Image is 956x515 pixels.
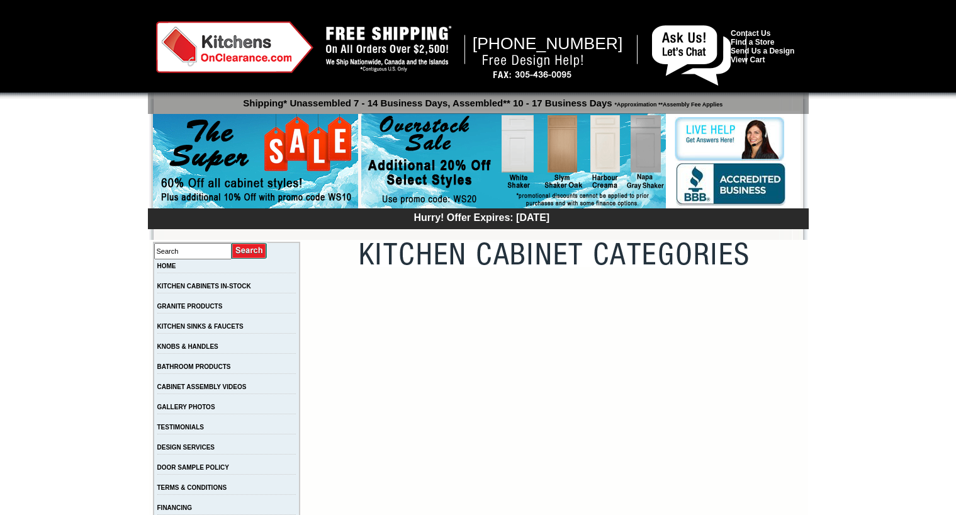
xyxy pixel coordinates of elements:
a: CABINET ASSEMBLY VIDEOS [157,383,247,390]
img: Kitchens on Clearance Logo [156,21,313,73]
span: [PHONE_NUMBER] [473,34,623,53]
a: Send Us a Design [731,47,794,55]
p: Shipping* Unassembled 7 - 14 Business Days, Assembled** 10 - 17 Business Days [154,92,809,108]
a: KITCHEN CABINETS IN-STOCK [157,283,251,290]
span: *Approximation **Assembly Fee Applies [612,98,723,108]
a: GALLERY PHOTOS [157,404,215,410]
a: GRANITE PRODUCTS [157,303,223,310]
a: TERMS & CONDITIONS [157,484,227,491]
a: Find a Store [731,38,774,47]
a: Contact Us [731,29,770,38]
a: BATHROOM PRODUCTS [157,363,231,370]
input: Submit [232,242,267,259]
a: TESTIMONIALS [157,424,204,431]
a: FINANCING [157,504,193,511]
a: DESIGN SERVICES [157,444,215,451]
a: KITCHEN SINKS & FAUCETS [157,323,244,330]
a: KNOBS & HANDLES [157,343,218,350]
div: Hurry! Offer Expires: [DATE] [154,210,809,224]
a: DOOR SAMPLE POLICY [157,464,229,471]
a: HOME [157,263,176,269]
a: View Cart [731,55,765,64]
